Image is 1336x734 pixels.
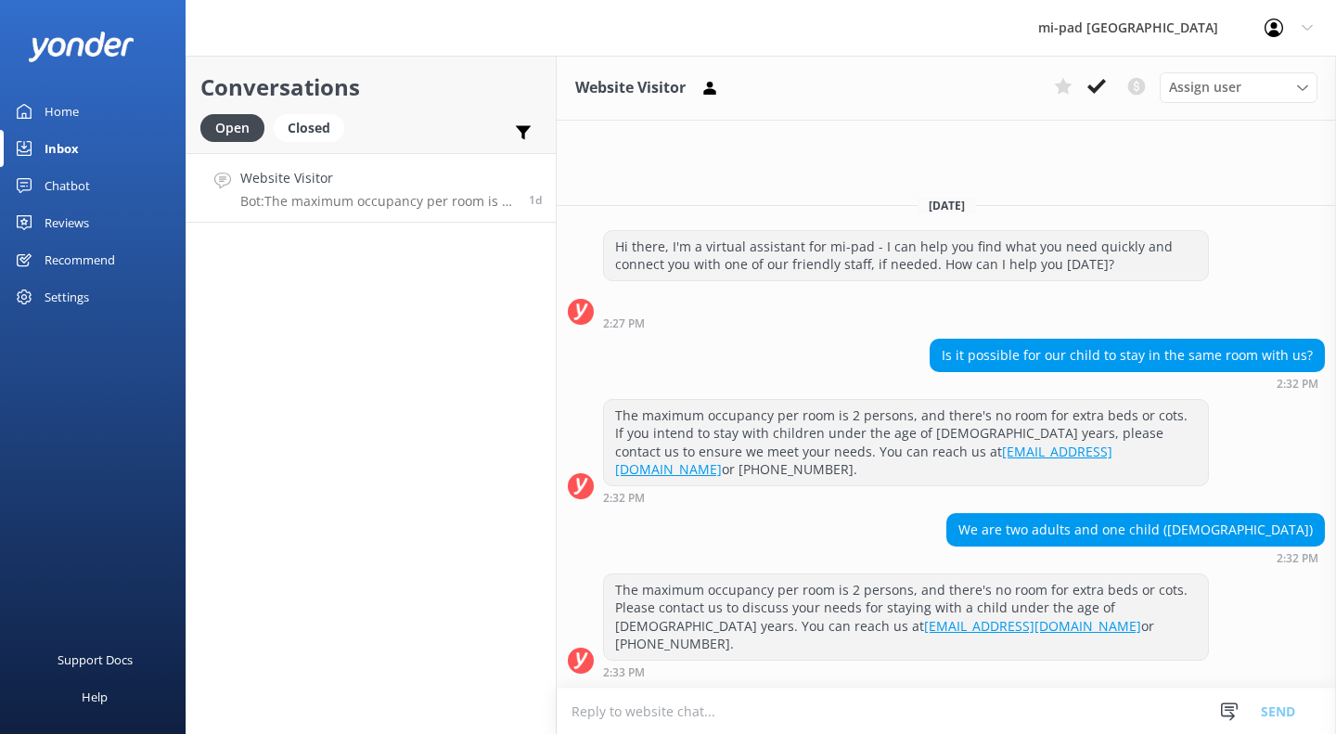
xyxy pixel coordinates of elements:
div: Support Docs [58,641,133,678]
img: yonder-white-logo.png [28,32,135,62]
div: Hi there, I'm a virtual assistant for mi-pad - I can help you find what you need quickly and conn... [604,231,1208,280]
div: Is it possible for our child to stay in the same room with us? [931,340,1324,371]
a: Website VisitorBot:The maximum occupancy per room is 2 persons, and there's no room for extra bed... [186,153,556,223]
div: The maximum occupancy per room is 2 persons, and there's no room for extra beds or cots. If you i... [604,400,1208,485]
div: Chatbot [45,167,90,204]
div: Sep 22 2025 02:27pm (UTC +12:00) Pacific/Auckland [603,316,1209,329]
strong: 2:27 PM [603,318,645,329]
div: Assign User [1160,72,1317,102]
div: Sep 22 2025 02:32pm (UTC +12:00) Pacific/Auckland [930,377,1325,390]
div: Recommend [45,241,115,278]
p: Bot: The maximum occupancy per room is 2 persons, and there's no room for extra beds or cots. Ple... [240,193,515,210]
div: We are two adults and one child ([DEMOGRAPHIC_DATA]) [947,514,1324,546]
span: Sep 22 2025 02:32pm (UTC +12:00) Pacific/Auckland [529,192,542,208]
span: Assign user [1169,77,1241,97]
div: Settings [45,278,89,315]
div: Reviews [45,204,89,241]
a: Closed [274,117,353,137]
h3: Website Visitor [575,76,686,100]
div: The maximum occupancy per room is 2 persons, and there's no room for extra beds or cots. Please c... [604,574,1208,660]
div: Sep 22 2025 02:33pm (UTC +12:00) Pacific/Auckland [603,665,1209,678]
div: Sep 22 2025 02:32pm (UTC +12:00) Pacific/Auckland [603,491,1209,504]
a: Open [200,117,274,137]
div: Closed [274,114,344,142]
div: Home [45,93,79,130]
h4: Website Visitor [240,168,515,188]
strong: 2:33 PM [603,667,645,678]
div: Inbox [45,130,79,167]
div: Help [82,678,108,715]
span: [DATE] [918,198,976,213]
strong: 2:32 PM [1277,379,1318,390]
strong: 2:32 PM [1277,553,1318,564]
a: [EMAIL_ADDRESS][DOMAIN_NAME] [924,617,1141,635]
h2: Conversations [200,70,542,105]
div: Sep 22 2025 02:32pm (UTC +12:00) Pacific/Auckland [946,551,1325,564]
div: Open [200,114,264,142]
strong: 2:32 PM [603,493,645,504]
a: [EMAIL_ADDRESS][DOMAIN_NAME] [615,443,1112,479]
